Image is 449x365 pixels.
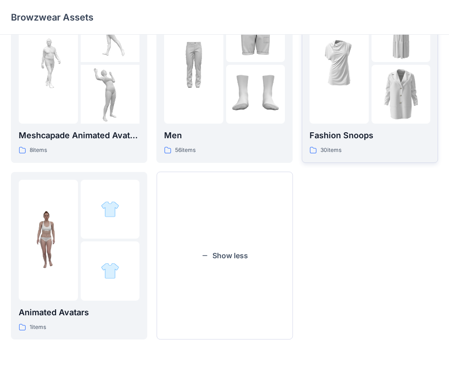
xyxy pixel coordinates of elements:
[156,172,293,340] button: Show less
[30,323,46,332] p: 1 items
[320,146,341,155] p: 30 items
[81,65,140,124] img: folder 3
[30,146,47,155] p: 8 items
[164,34,223,93] img: folder 1
[19,306,139,319] p: Animated Avatars
[226,65,285,124] img: folder 3
[164,129,285,142] p: Men
[310,34,369,93] img: folder 1
[19,129,139,142] p: Meshcapade Animated Avatars
[19,34,78,93] img: folder 1
[372,65,431,124] img: folder 3
[11,11,93,24] p: Browzwear Assets
[175,146,196,155] p: 56 items
[101,261,119,280] img: folder 3
[11,172,147,340] a: folder 1folder 2folder 3Animated Avatars1items
[310,129,430,142] p: Fashion Snoops
[19,210,78,270] img: folder 1
[101,200,119,219] img: folder 2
